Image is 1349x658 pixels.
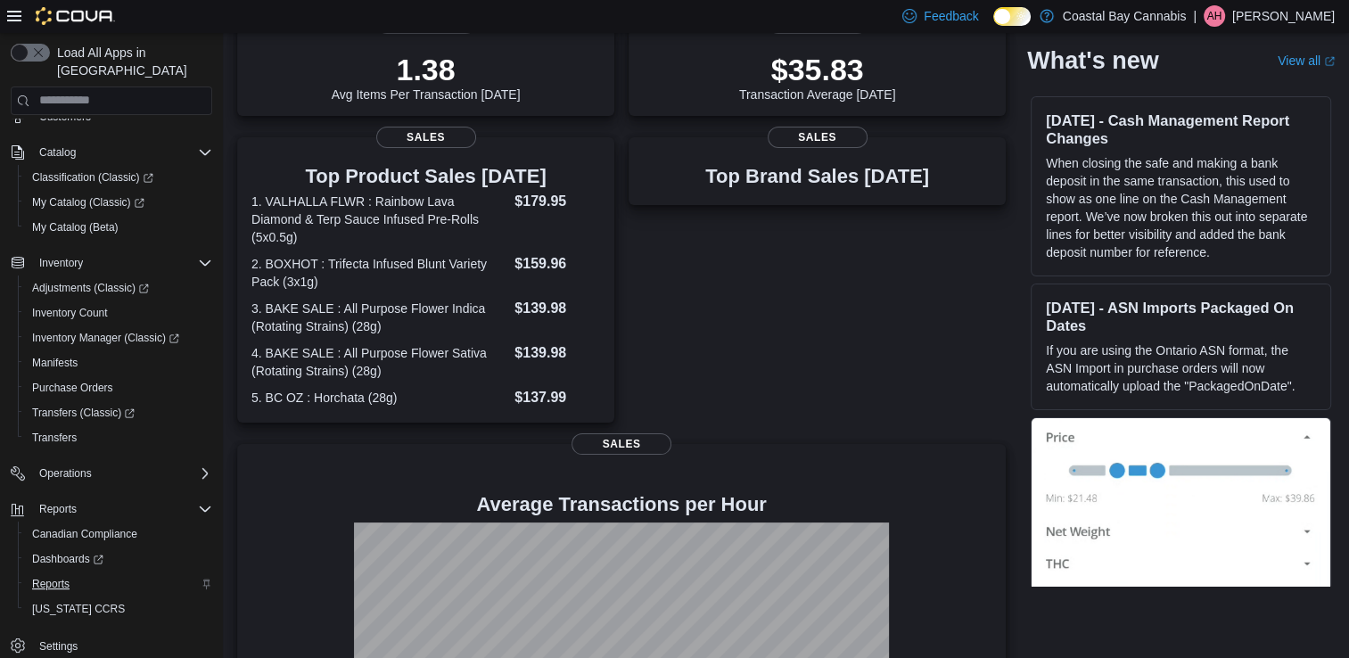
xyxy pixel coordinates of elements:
span: Operations [39,466,92,481]
a: Canadian Compliance [25,523,144,545]
span: Transfers (Classic) [25,402,212,424]
input: Dark Mode [993,7,1031,26]
span: Inventory Count [32,306,108,320]
span: Manifests [32,356,78,370]
span: Canadian Compliance [32,527,137,541]
a: Classification (Classic) [18,165,219,190]
a: Inventory Count [25,302,115,324]
span: Inventory [32,252,212,274]
a: Adjustments (Classic) [25,277,156,299]
span: Sales [376,127,476,148]
a: Purchase Orders [25,377,120,399]
h3: Top Product Sales [DATE] [251,166,600,187]
span: Adjustments (Classic) [32,281,149,295]
span: Classification (Classic) [32,170,153,185]
span: My Catalog (Classic) [25,192,212,213]
a: My Catalog (Classic) [18,190,219,215]
span: Operations [32,463,212,484]
span: Inventory Count [25,302,212,324]
dt: 5. BC OZ : Horchata (28g) [251,389,507,407]
button: Purchase Orders [18,375,219,400]
a: View allExternal link [1278,53,1335,68]
span: Dark Mode [993,26,994,27]
button: Operations [32,463,99,484]
span: Washington CCRS [25,598,212,620]
a: [US_STATE] CCRS [25,598,132,620]
button: My Catalog (Beta) [18,215,219,240]
span: Adjustments (Classic) [25,277,212,299]
a: My Catalog (Classic) [25,192,152,213]
dd: $159.96 [514,253,600,275]
button: Reports [32,498,84,520]
span: Reports [32,577,70,591]
button: Reports [4,497,219,522]
dd: $137.99 [514,387,600,408]
a: Inventory Manager (Classic) [18,325,219,350]
span: Settings [32,634,212,656]
button: Settings [4,632,219,658]
span: Catalog [39,145,76,160]
span: Reports [39,502,77,516]
dd: $139.98 [514,342,600,364]
span: My Catalog (Classic) [32,195,144,210]
a: Settings [32,636,85,657]
p: If you are using the Ontario ASN format, the ASN Import in purchase orders will now automatically... [1046,341,1316,395]
span: Inventory [39,256,83,270]
p: When closing the safe and making a bank deposit in the same transaction, this used to show as one... [1046,154,1316,261]
span: Classification (Classic) [25,167,212,188]
span: My Catalog (Beta) [32,220,119,234]
p: [PERSON_NAME] [1232,5,1335,27]
dd: $179.95 [514,191,600,212]
span: Reports [32,498,212,520]
button: Manifests [18,350,219,375]
h2: What's new [1027,46,1158,75]
span: Reports [25,573,212,595]
button: Canadian Compliance [18,522,219,547]
a: Transfers (Classic) [18,400,219,425]
a: My Catalog (Beta) [25,217,126,238]
dt: 1. VALHALLA FLWR : Rainbow Lava Diamond & Terp Sauce Infused Pre-Rolls (5x0.5g) [251,193,507,246]
p: | [1193,5,1197,27]
a: Dashboards [18,547,219,572]
span: Sales [768,127,868,148]
button: Catalog [4,140,219,165]
span: Settings [39,639,78,654]
span: Sales [572,433,671,455]
a: Classification (Classic) [25,167,160,188]
a: Reports [25,573,77,595]
button: Transfers [18,425,219,450]
dd: $139.98 [514,298,600,319]
button: Inventory Count [18,300,219,325]
span: Transfers (Classic) [32,406,135,420]
div: Transaction Average [DATE] [739,52,896,102]
button: [US_STATE] CCRS [18,596,219,621]
dt: 3. BAKE SALE : All Purpose Flower Indica (Rotating Strains) (28g) [251,300,507,335]
span: Manifests [25,352,212,374]
span: Load All Apps in [GEOGRAPHIC_DATA] [50,44,212,79]
a: Transfers [25,427,84,448]
button: Reports [18,572,219,596]
span: Dashboards [32,552,103,566]
dt: 4. BAKE SALE : All Purpose Flower Sativa (Rotating Strains) (28g) [251,344,507,380]
h3: Top Brand Sales [DATE] [705,166,929,187]
h3: [DATE] - Cash Management Report Changes [1046,111,1316,147]
a: Transfers (Classic) [25,402,142,424]
span: AH [1207,5,1222,27]
div: Alissa Hynds [1204,5,1225,27]
button: Inventory [4,251,219,276]
a: Adjustments (Classic) [18,276,219,300]
h3: [DATE] - ASN Imports Packaged On Dates [1046,299,1316,334]
span: Feedback [924,7,978,25]
span: My Catalog (Beta) [25,217,212,238]
button: Inventory [32,252,90,274]
span: [US_STATE] CCRS [32,602,125,616]
a: Inventory Manager (Classic) [25,327,186,349]
button: Operations [4,461,219,486]
button: Catalog [32,142,83,163]
svg: External link [1324,56,1335,67]
span: Purchase Orders [32,381,113,395]
a: Dashboards [25,548,111,570]
p: $35.83 [739,52,896,87]
span: Transfers [25,427,212,448]
dt: 2. BOXHOT : Trifecta Infused Blunt Variety Pack (3x1g) [251,255,507,291]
